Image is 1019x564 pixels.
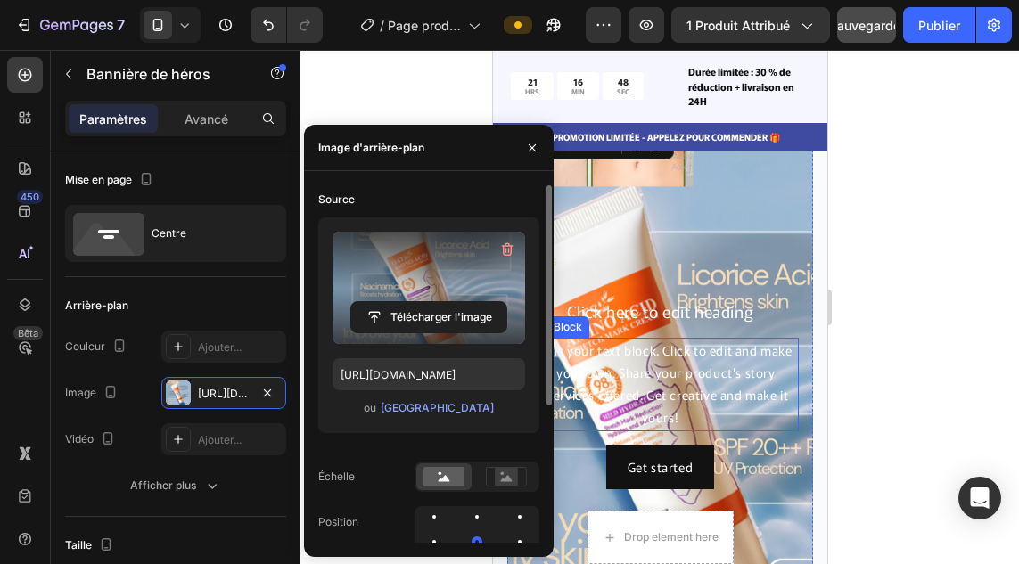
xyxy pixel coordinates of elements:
[318,470,355,483] font: Échelle
[65,470,286,502] button: Afficher plus
[7,7,133,43] button: 7
[198,387,313,400] font: [URL][DOMAIN_NAME]
[350,301,507,333] button: Télécharger l'image
[65,339,105,353] font: Couleur
[837,7,896,43] button: Sauvegarder
[364,401,376,414] font: ou
[318,192,355,206] font: Source
[318,141,424,154] font: Image d'arrière-plan
[130,478,196,492] font: Afficher plus
[381,401,494,414] font: [GEOGRAPHIC_DATA]
[86,63,238,85] p: Bannière de héros
[185,111,228,127] font: Avancé
[65,173,132,186] font: Mise en page
[18,327,38,339] font: Bêta
[671,7,830,43] button: 1 produit attribué
[918,18,960,33] font: Publier
[380,399,495,417] button: [GEOGRAPHIC_DATA]
[65,432,94,445] font: Vidéo
[686,18,790,33] font: 1 produit attribué
[829,18,905,33] font: Sauvegarder
[198,433,242,446] font: Ajouter...
[251,7,323,43] div: Annuler/Rétablir
[380,18,384,33] font: /
[152,226,186,240] font: Centre
[318,515,358,528] font: Position
[903,7,975,43] button: Publier
[65,298,128,312] font: Arrière-plan
[86,65,210,83] font: Bannière de héros
[117,16,125,34] font: 7
[958,477,1001,519] div: Ouvrir Intercom Messenger
[79,111,147,127] font: Paramètres
[65,386,96,399] font: Image
[388,18,461,70] font: Page produit - 26 août, 10:21:59
[333,358,525,390] input: https://example.com/image.jpg
[21,191,39,203] font: 450
[493,50,827,564] iframe: Zone de conception
[198,340,242,354] font: Ajouter...
[65,538,92,552] font: Taille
